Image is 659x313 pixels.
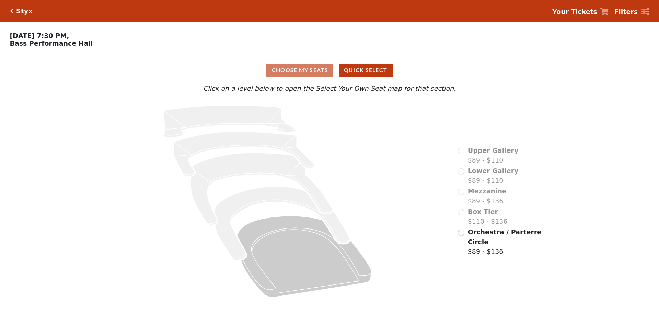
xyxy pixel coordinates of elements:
label: $89 - $110 [468,146,519,165]
a: Click here to go back to filters [10,9,13,13]
label: $110 - $136 [468,207,508,226]
strong: Filters [614,8,638,15]
span: Lower Gallery [468,167,519,175]
label: $89 - $110 [468,166,519,186]
span: Box Tier [468,208,498,215]
path: Orchestra / Parterre Circle - Seats Available: 242 [237,216,372,297]
span: Upper Gallery [468,147,519,154]
button: Quick Select [339,64,393,77]
span: Orchestra / Parterre Circle [468,228,542,246]
span: Mezzanine [468,187,507,195]
a: Filters [614,7,649,17]
p: Click on a level below to open the Select Your Own Seat map for that section. [87,83,572,93]
strong: Your Tickets [552,8,597,15]
label: $89 - $136 [468,186,507,206]
a: Your Tickets [552,7,609,17]
path: Lower Gallery - Seats Available: 0 [174,132,315,176]
path: Upper Gallery - Seats Available: 0 [164,105,297,137]
label: $89 - $136 [468,227,543,257]
h5: Styx [16,7,32,15]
